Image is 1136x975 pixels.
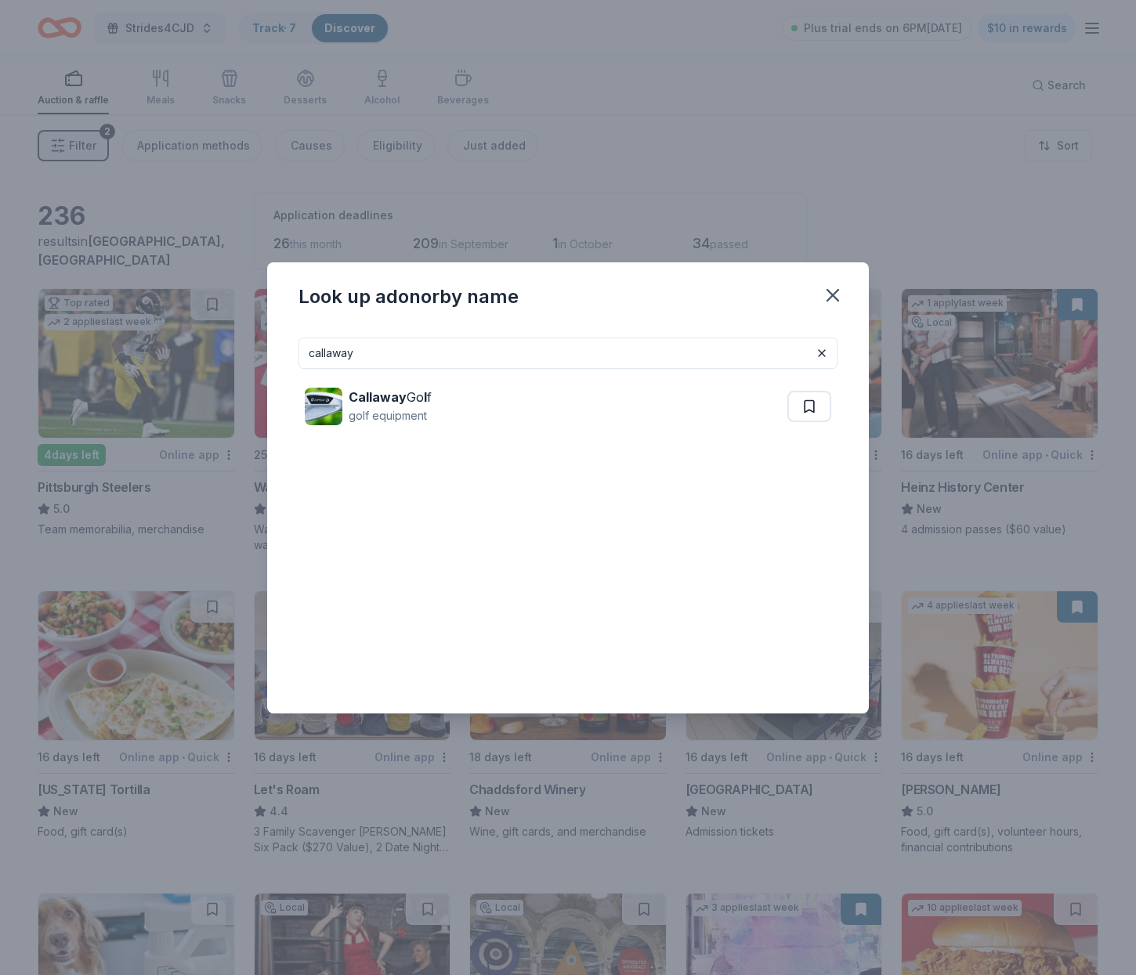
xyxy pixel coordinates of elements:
div: Go f [349,388,432,406]
div: Look up a donor by name [298,284,519,309]
img: Image for Callaway Golf [305,388,342,425]
strong: l [424,389,427,405]
input: Search [298,338,838,369]
strong: Callaway [349,389,407,405]
div: golf equipment [349,406,432,425]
